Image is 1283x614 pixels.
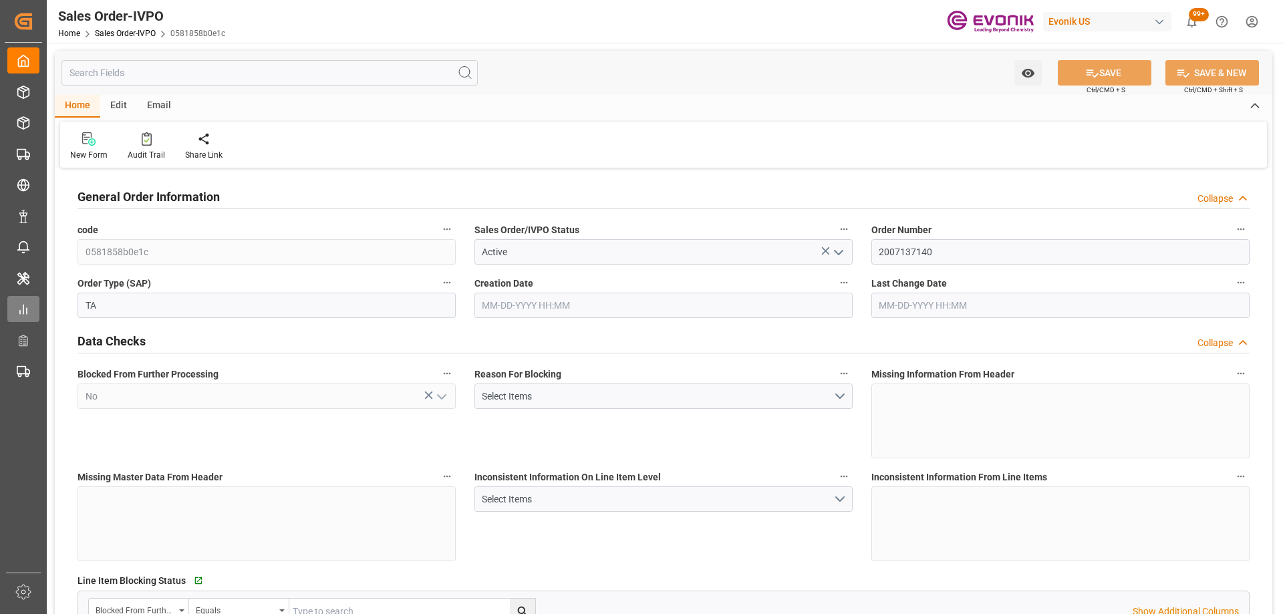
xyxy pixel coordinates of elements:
[835,365,853,382] button: Reason For Blocking
[61,60,478,86] input: Search Fields
[1087,85,1125,95] span: Ctrl/CMD + S
[474,277,533,291] span: Creation Date
[1043,9,1177,34] button: Evonik US
[55,95,100,118] div: Home
[474,486,853,512] button: open menu
[474,293,853,318] input: MM-DD-YYYY HH:MM
[1207,7,1237,37] button: Help Center
[438,220,456,238] button: code
[474,367,561,381] span: Reason For Blocking
[827,242,847,263] button: open menu
[1014,60,1042,86] button: open menu
[78,223,98,237] span: code
[438,274,456,291] button: Order Type (SAP)
[1043,12,1171,31] div: Evonik US
[871,293,1250,318] input: MM-DD-YYYY HH:MM
[1197,336,1233,350] div: Collapse
[871,223,932,237] span: Order Number
[835,274,853,291] button: Creation Date
[1232,365,1250,382] button: Missing Information From Header
[482,492,833,506] div: Select Items
[474,223,579,237] span: Sales Order/IVPO Status
[1232,274,1250,291] button: Last Change Date
[474,470,661,484] span: Inconsistent Information On Line Item Level
[835,220,853,238] button: Sales Order/IVPO Status
[1232,468,1250,485] button: Inconsistent Information From Line Items
[430,386,450,407] button: open menu
[95,29,156,38] a: Sales Order-IVPO
[128,149,165,161] div: Audit Trail
[1184,85,1243,95] span: Ctrl/CMD + Shift + S
[474,383,853,409] button: open menu
[58,6,225,26] div: Sales Order-IVPO
[1197,192,1233,206] div: Collapse
[482,390,833,404] div: Select Items
[185,149,223,161] div: Share Link
[1232,220,1250,238] button: Order Number
[70,149,108,161] div: New Form
[871,277,947,291] span: Last Change Date
[78,188,220,206] h2: General Order Information
[947,10,1034,33] img: Evonik-brand-mark-Deep-Purple-RGB.jpeg_1700498283.jpeg
[871,470,1047,484] span: Inconsistent Information From Line Items
[438,365,456,382] button: Blocked From Further Processing
[1189,8,1209,21] span: 99+
[78,574,186,588] span: Line Item Blocking Status
[78,277,151,291] span: Order Type (SAP)
[137,95,181,118] div: Email
[1177,7,1207,37] button: show 100 new notifications
[1165,60,1259,86] button: SAVE & NEW
[835,468,853,485] button: Inconsistent Information On Line Item Level
[58,29,80,38] a: Home
[78,367,219,381] span: Blocked From Further Processing
[78,470,223,484] span: Missing Master Data From Header
[78,332,146,350] h2: Data Checks
[100,95,137,118] div: Edit
[1058,60,1151,86] button: SAVE
[438,468,456,485] button: Missing Master Data From Header
[871,367,1014,381] span: Missing Information From Header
